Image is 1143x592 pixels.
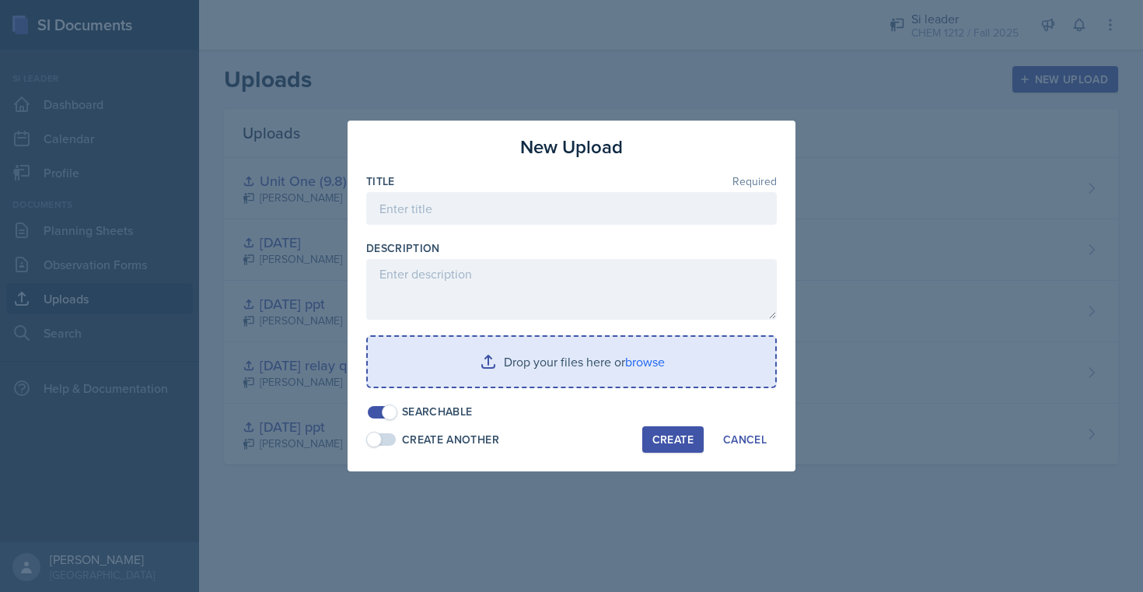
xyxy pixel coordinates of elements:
input: Enter title [366,192,777,225]
label: Description [366,240,440,256]
label: Title [366,173,395,189]
div: Cancel [723,433,767,446]
h3: New Upload [520,133,623,161]
span: Required [732,176,777,187]
button: Create [642,426,704,453]
div: Create Another [402,432,499,448]
button: Cancel [713,426,777,453]
div: Searchable [402,404,473,420]
div: Create [652,433,694,446]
